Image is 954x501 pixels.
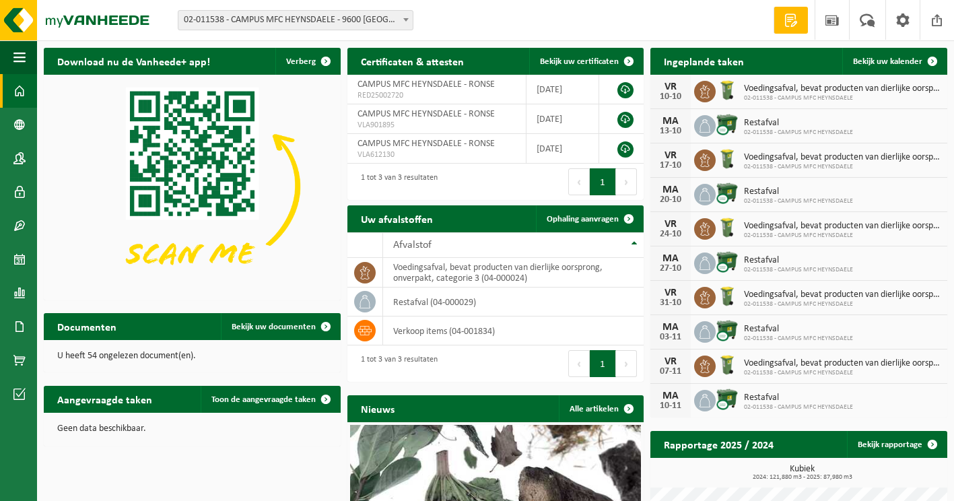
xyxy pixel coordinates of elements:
span: Restafval [744,118,853,129]
span: Restafval [744,324,853,335]
span: Voedingsafval, bevat producten van dierlijke oorsprong, onverpakt, categorie 3 [744,152,941,163]
div: 10-11 [657,401,684,411]
img: WB-0140-HPE-GN-50 [716,216,739,239]
div: MA [657,391,684,401]
img: WB-1100-CU [716,388,739,411]
a: Alle artikelen [559,395,642,422]
span: CAMPUS MFC HEYNSDAELE - RONSE [357,79,495,90]
td: restafval (04-000029) [383,288,644,316]
div: VR [657,356,684,367]
h2: Certificaten & attesten [347,48,477,74]
h3: Kubiek [657,465,947,481]
div: 13-10 [657,127,684,136]
td: [DATE] [526,104,599,134]
img: WB-1100-CU [716,113,739,136]
button: Previous [568,168,590,195]
img: WB-1100-CU [716,250,739,273]
span: 02-011538 - CAMPUS MFC HEYNSDAELE [744,369,941,377]
span: Restafval [744,393,853,403]
td: voedingsafval, bevat producten van dierlijke oorsprong, onverpakt, categorie 3 (04-000024) [383,258,644,288]
a: Bekijk uw documenten [221,313,339,340]
td: [DATE] [526,75,599,104]
span: CAMPUS MFC HEYNSDAELE - RONSE [357,109,495,119]
span: VLA612130 [357,149,516,160]
span: Ophaling aanvragen [547,215,619,224]
h2: Nieuws [347,395,408,422]
span: 02-011538 - CAMPUS MFC HEYNSDAELE [744,300,941,308]
span: Bekijk uw certificaten [540,57,619,66]
span: 02-011538 - CAMPUS MFC HEYNSDAELE [744,163,941,171]
div: VR [657,288,684,298]
div: MA [657,116,684,127]
h2: Download nu de Vanheede+ app! [44,48,224,74]
div: 31-10 [657,298,684,308]
span: 02-011538 - CAMPUS MFC HEYNSDAELE [744,197,853,205]
img: WB-0140-HPE-GN-50 [716,354,739,376]
div: VR [657,81,684,92]
span: 2024: 121,880 m3 - 2025: 87,980 m3 [657,474,947,481]
div: 03-11 [657,333,684,342]
span: Voedingsafval, bevat producten van dierlijke oorsprong, onverpakt, categorie 3 [744,290,941,300]
img: Download de VHEPlus App [44,75,341,298]
span: CAMPUS MFC HEYNSDAELE - RONSE [357,139,495,149]
span: 02-011538 - CAMPUS MFC HEYNSDAELE [744,129,853,137]
span: 02-011538 - CAMPUS MFC HEYNSDAELE [744,232,941,240]
span: Bekijk uw documenten [232,323,316,331]
td: verkoop items (04-001834) [383,316,644,345]
div: 24-10 [657,230,684,239]
span: 02-011538 - CAMPUS MFC HEYNSDAELE [744,403,853,411]
td: [DATE] [526,134,599,164]
button: Next [616,350,637,377]
div: 10-10 [657,92,684,102]
h2: Aangevraagde taken [44,386,166,412]
div: MA [657,322,684,333]
h2: Documenten [44,313,130,339]
span: Verberg [286,57,316,66]
span: Voedingsafval, bevat producten van dierlijke oorsprong, onverpakt, categorie 3 [744,221,941,232]
span: Voedingsafval, bevat producten van dierlijke oorsprong, onverpakt, categorie 3 [744,83,941,94]
span: Afvalstof [393,240,432,250]
span: Toon de aangevraagde taken [211,395,316,404]
a: Bekijk uw kalender [842,48,946,75]
a: Bekijk uw certificaten [529,48,642,75]
div: 07-11 [657,367,684,376]
span: 02-011538 - CAMPUS MFC HEYNSDAELE [744,266,853,274]
span: Voedingsafval, bevat producten van dierlijke oorsprong, onverpakt, categorie 3 [744,358,941,369]
span: VLA901895 [357,120,516,131]
h2: Uw afvalstoffen [347,205,446,232]
span: 02-011538 - CAMPUS MFC HEYNSDAELE [744,335,853,343]
img: WB-1100-CU [716,182,739,205]
h2: Rapportage 2025 / 2024 [650,431,787,457]
div: 1 tot 3 van 3 resultaten [354,349,438,378]
span: Restafval [744,187,853,197]
button: 1 [590,168,616,195]
div: 17-10 [657,161,684,170]
div: VR [657,219,684,230]
span: 02-011538 - CAMPUS MFC HEYNSDAELE - 9600 RONSE, EISDALE 1 [178,10,413,30]
img: WB-0140-HPE-GN-50 [716,285,739,308]
div: 1 tot 3 van 3 resultaten [354,167,438,197]
p: U heeft 54 ongelezen document(en). [57,352,327,361]
span: RED25002720 [357,90,516,101]
a: Bekijk rapportage [847,431,946,458]
div: 27-10 [657,264,684,273]
a: Toon de aangevraagde taken [201,386,339,413]
a: Ophaling aanvragen [536,205,642,232]
span: 02-011538 - CAMPUS MFC HEYNSDAELE - 9600 RONSE, EISDALE 1 [178,11,413,30]
span: Bekijk uw kalender [853,57,922,66]
div: MA [657,185,684,195]
div: 20-10 [657,195,684,205]
button: Next [616,168,637,195]
span: Restafval [744,255,853,266]
img: WB-0140-HPE-GN-50 [716,79,739,102]
button: 1 [590,350,616,377]
img: WB-0140-HPE-GN-50 [716,147,739,170]
button: Verberg [275,48,339,75]
span: 02-011538 - CAMPUS MFC HEYNSDAELE [744,94,941,102]
h2: Ingeplande taken [650,48,757,74]
div: MA [657,253,684,264]
button: Previous [568,350,590,377]
p: Geen data beschikbaar. [57,424,327,434]
img: WB-1100-CU [716,319,739,342]
div: VR [657,150,684,161]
